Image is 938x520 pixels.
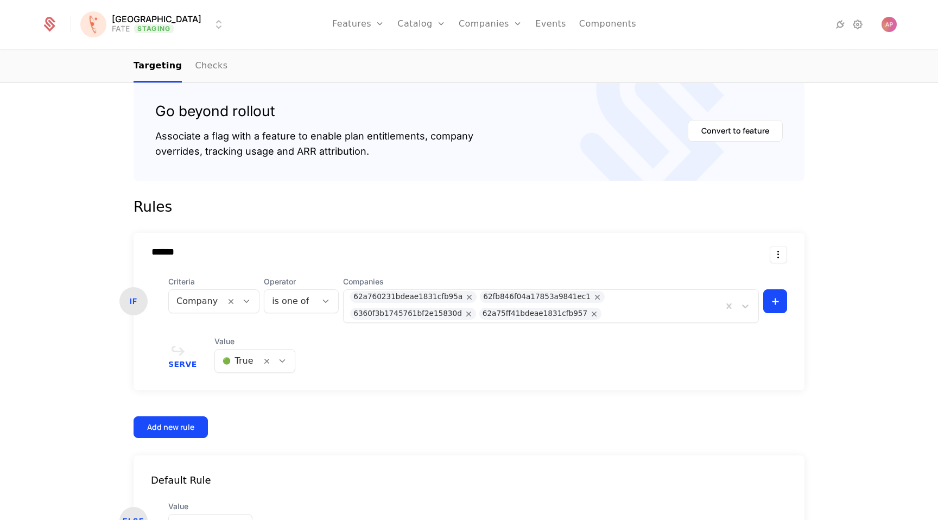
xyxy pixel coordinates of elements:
[587,308,601,320] div: Remove 62a75ff41bdeae1831cfb957
[353,308,462,320] div: 6360f3b1745761bf2e15830d
[688,120,783,142] button: Convert to feature
[343,276,759,287] span: Companies
[214,336,295,347] span: Value
[80,11,106,37] img: Florence
[462,291,477,303] div: Remove 62a760231bdeae1831cfb95a
[168,276,259,287] span: Criteria
[851,18,864,31] a: Settings
[134,24,174,33] span: Staging
[353,291,462,303] div: 62a760231bdeae1831cfb95a
[763,289,787,313] button: +
[770,246,787,263] button: Select action
[591,291,605,303] div: Remove 62fb846f04a17853a9841ec1
[882,17,897,32] button: Open user button
[112,15,201,23] span: [GEOGRAPHIC_DATA]
[134,50,227,83] ul: Choose Sub Page
[882,17,897,32] img: Aleksandar Perisic
[195,50,227,83] a: Checks
[264,276,339,287] span: Operator
[112,23,130,34] div: FATE
[168,501,252,512] span: Value
[483,308,587,320] div: 62a75ff41bdeae1831cfb957
[147,422,194,433] div: Add new rule
[134,50,804,83] nav: Main
[134,50,182,83] a: Targeting
[834,18,847,31] a: Integrations
[155,103,473,120] div: Go beyond rollout
[134,198,804,215] div: Rules
[134,416,208,438] button: Add new rule
[155,129,473,159] div: Associate a flag with a feature to enable plan entitlements, company overrides, tracking usage an...
[84,12,225,36] button: Select environment
[134,473,804,488] div: Default Rule
[119,287,148,315] div: IF
[462,308,476,320] div: Remove 6360f3b1745761bf2e15830d
[168,360,197,368] span: Serve
[483,291,591,303] div: 62fb846f04a17853a9841ec1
